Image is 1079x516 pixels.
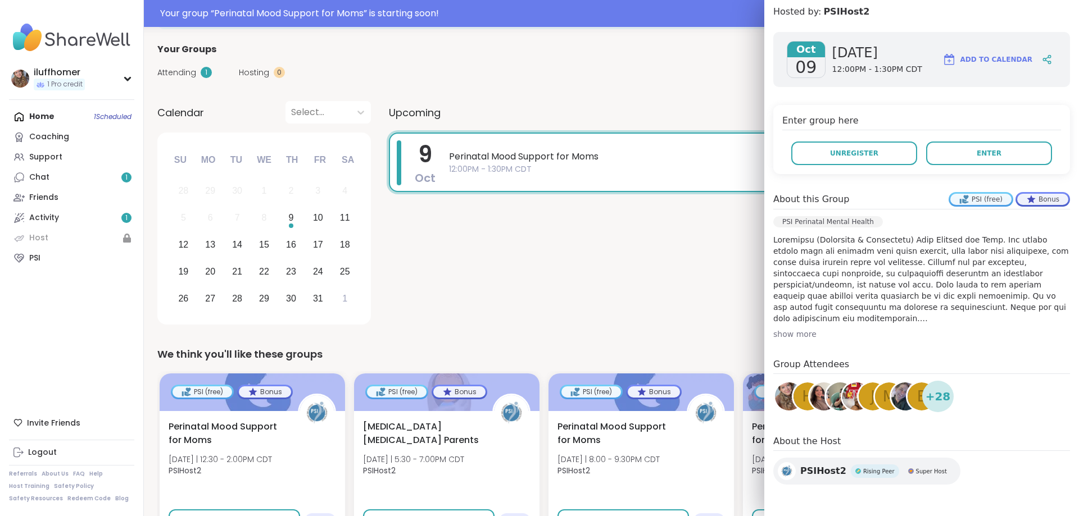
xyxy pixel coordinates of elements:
[306,286,330,310] div: Choose Friday, October 31st, 2025
[262,210,267,225] div: 8
[792,381,823,412] a: h
[280,148,305,172] div: Th
[415,170,436,186] span: Oct
[340,237,350,252] div: 18
[688,395,723,430] img: PSIHost2
[252,206,276,230] div: Not available Wednesday, October 8th, 2025
[300,395,334,430] img: PSIHost2
[157,43,216,56] span: Your Groups
[810,382,838,410] img: Heyitsari
[288,210,293,225] div: 9
[795,57,817,77] span: 09
[171,206,196,230] div: Not available Sunday, October 5th, 2025
[29,152,62,163] div: Support
[115,495,129,503] a: Blog
[279,206,303,230] div: Choose Thursday, October 9th, 2025
[178,291,188,306] div: 26
[787,42,825,57] span: Oct
[173,386,232,398] div: PSI (free)
[557,420,674,447] span: Perinatal Mood Support for Moms
[557,465,590,476] b: PSIHost2
[883,386,895,408] span: m
[232,237,242,252] div: 14
[389,105,441,120] span: Upcoming
[960,54,1032,65] span: Add to Calendar
[773,458,960,485] a: PSIHost2PSIHost2Rising PeerRising PeerSuper HostSuper Host
[773,5,1070,19] h4: Hosted by:
[259,291,269,306] div: 29
[336,148,360,172] div: Sa
[205,291,215,306] div: 27
[279,179,303,203] div: Not available Thursday, October 2nd, 2025
[274,67,285,78] div: 0
[773,234,1070,324] p: Loremipsu (Dolorsita & Consectetu) Adip Elitsed doe Temp. Inc utlabo etdolo magn ali enimadm veni...
[252,148,276,172] div: We
[170,177,358,312] div: month 2025-10
[950,194,1012,205] div: PSI (free)
[307,148,332,172] div: Fr
[171,286,196,310] div: Choose Sunday, October 26th, 2025
[449,150,1044,163] span: Perinatal Mood Support for Moms
[313,291,323,306] div: 31
[168,148,193,172] div: Su
[47,80,83,89] span: 1 Pro credit
[9,442,134,463] a: Logout
[11,70,29,88] img: iluffhomer
[756,386,815,398] div: PSI (free)
[9,18,134,57] img: ShareWell Nav Logo
[340,210,350,225] div: 11
[841,381,872,412] a: Kelip0717
[863,467,895,476] span: Rising Peer
[205,237,215,252] div: 13
[315,183,320,198] div: 3
[773,193,849,206] h4: About this Group
[28,447,57,458] div: Logout
[181,210,186,225] div: 5
[169,465,201,476] b: PSIHost2
[628,386,680,398] div: Bonus
[239,386,291,398] div: Bonus
[557,454,660,465] span: [DATE] | 8:00 - 9:30PM CDT
[9,495,63,503] a: Safety Resources
[286,264,296,279] div: 23
[333,286,357,310] div: Choose Saturday, November 1st, 2025
[252,286,276,310] div: Choose Wednesday, October 29th, 2025
[157,105,204,120] span: Calendar
[832,44,922,62] span: [DATE]
[561,386,621,398] div: PSI (free)
[9,248,134,268] a: PSI
[9,208,134,228] a: Activity1
[942,53,956,66] img: ShareWell Logomark
[752,465,785,476] b: PSIHost2
[782,114,1061,130] h4: Enter group here
[42,470,69,478] a: About Us
[178,183,188,198] div: 28
[29,131,69,143] div: Coaching
[288,183,293,198] div: 2
[775,382,803,410] img: iluffhomer
[773,216,883,227] div: PSI Perinatal Mental Health
[926,388,951,405] span: + 28
[306,233,330,257] div: Choose Friday, October 17th, 2025
[891,382,919,410] img: LizaandOllin
[824,381,856,412] a: soojikim4
[54,482,94,490] a: Safety Policy
[313,264,323,279] div: 24
[926,141,1052,165] button: Enter
[333,233,357,257] div: Choose Saturday, October 18th, 2025
[279,233,303,257] div: Choose Thursday, October 16th, 2025
[286,291,296,306] div: 30
[802,386,813,408] span: h
[333,179,357,203] div: Not available Saturday, October 4th, 2025
[494,395,529,430] img: PSIHost2
[832,64,922,75] span: 12:00PM - 1:30PM CDT
[198,206,223,230] div: Not available Monday, October 6th, 2025
[232,183,242,198] div: 30
[160,7,1072,20] div: Your group “ Perinatal Mood Support for Moms ” is starting soon!
[125,173,128,182] span: 1
[235,210,240,225] div: 7
[823,5,869,19] a: PSIHost2
[262,183,267,198] div: 1
[171,233,196,257] div: Choose Sunday, October 12th, 2025
[808,381,840,412] a: Heyitsari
